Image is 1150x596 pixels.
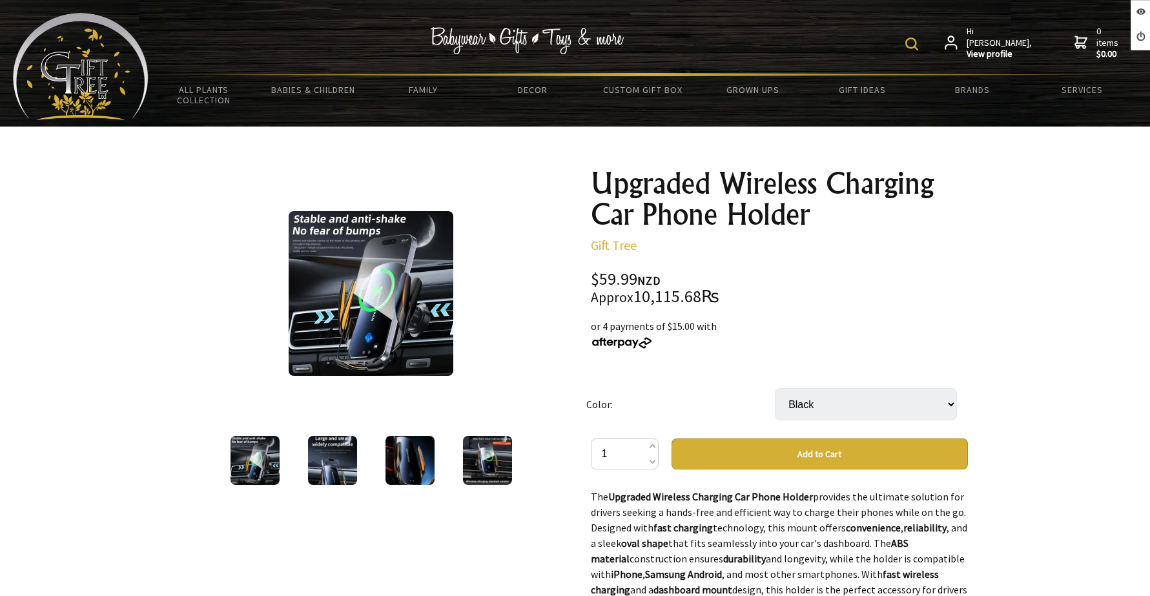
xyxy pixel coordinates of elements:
[905,37,918,50] img: product search
[1096,48,1121,60] strong: $0.00
[723,552,766,565] strong: durability
[903,521,947,534] strong: reliability
[591,168,968,230] h1: Upgraded Wireless Charging Car Phone Holder
[231,436,280,485] img: Upgraded Wireless Charging Car Phone Holder
[588,76,697,103] a: Custom Gift Box
[430,27,624,54] img: Babywear - Gifts - Toys & more
[591,337,653,349] img: Afterpay
[258,76,368,103] a: Babies & Children
[672,438,968,469] button: Add to Cart
[289,211,453,376] img: Upgraded Wireless Charging Car Phone Holder
[653,521,713,534] strong: fast charging
[308,436,357,485] img: Upgraded Wireless Charging Car Phone Holder
[846,521,901,534] strong: convenience
[385,436,435,485] img: Upgraded Wireless Charging Car Phone Holder
[591,289,633,306] small: Approx
[611,568,642,581] strong: iPhone
[1027,76,1137,103] a: Services
[478,76,588,103] a: Decor
[967,26,1033,60] span: Hi [PERSON_NAME],
[637,273,661,288] span: NZD
[591,271,968,305] div: $59.99 10,115.68₨
[1096,25,1121,60] span: 0 items
[13,13,149,120] img: Babyware - Gifts - Toys and more...
[1074,26,1121,60] a: 0 items$0.00
[608,490,813,503] strong: Upgraded Wireless Charging Car Phone Holder
[698,76,808,103] a: Grown Ups
[808,76,918,103] a: Gift Ideas
[621,537,668,550] strong: oval shape
[463,436,512,485] img: Upgraded Wireless Charging Car Phone Holder
[967,48,1033,60] strong: View profile
[591,318,968,349] div: or 4 payments of $15.00 with
[918,76,1027,103] a: Brands
[586,370,775,438] td: Color:
[368,76,478,103] a: Family
[653,583,732,596] strong: dashboard mount
[591,237,637,253] a: Gift Tree
[645,568,722,581] strong: Samsung Android
[945,26,1033,60] a: Hi [PERSON_NAME],View profile
[149,76,258,114] a: All Plants Collection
